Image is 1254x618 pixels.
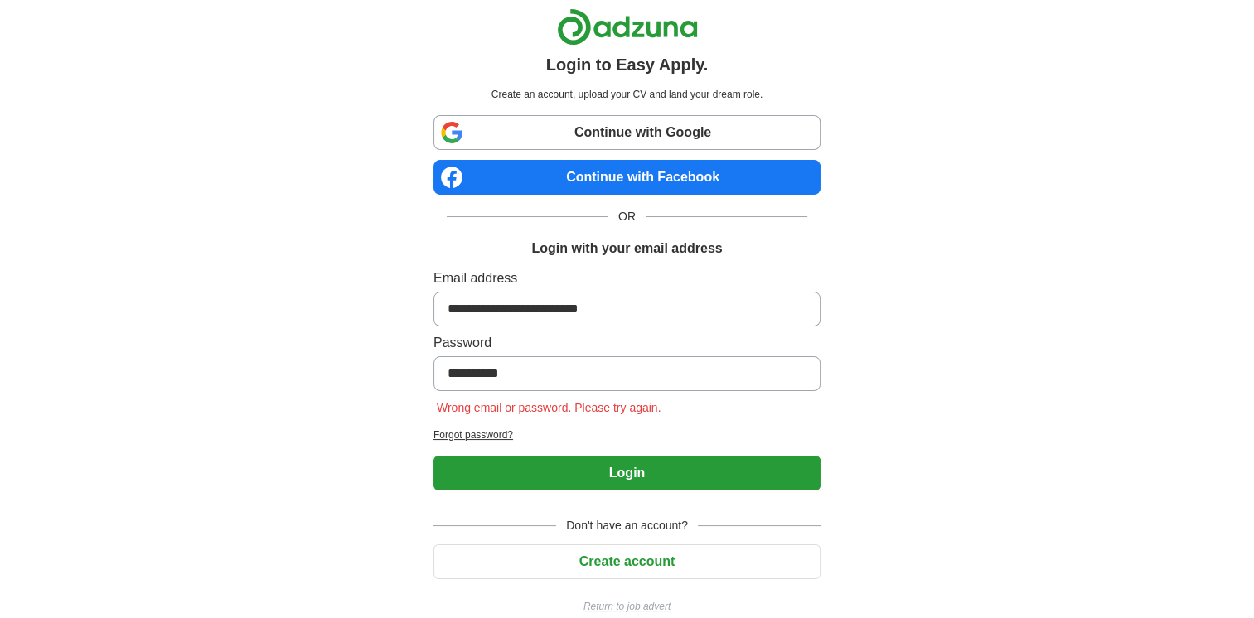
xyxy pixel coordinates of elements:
span: Don't have an account? [556,517,698,534]
span: OR [608,208,646,225]
button: Create account [433,544,821,579]
img: Adzuna logo [557,8,698,46]
a: Continue with Facebook [433,160,821,195]
a: Return to job advert [433,599,821,614]
a: Continue with Google [433,115,821,150]
label: Password [433,333,821,353]
a: Forgot password? [433,427,821,442]
button: Login [433,456,821,490]
p: Create an account, upload your CV and land your dream role. [437,87,817,102]
label: Email address [433,268,821,288]
h1: Login with your email address [531,239,722,258]
h1: Login to Easy Apply. [546,52,709,77]
span: Wrong email or password. Please try again. [433,401,665,414]
a: Create account [433,554,821,568]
